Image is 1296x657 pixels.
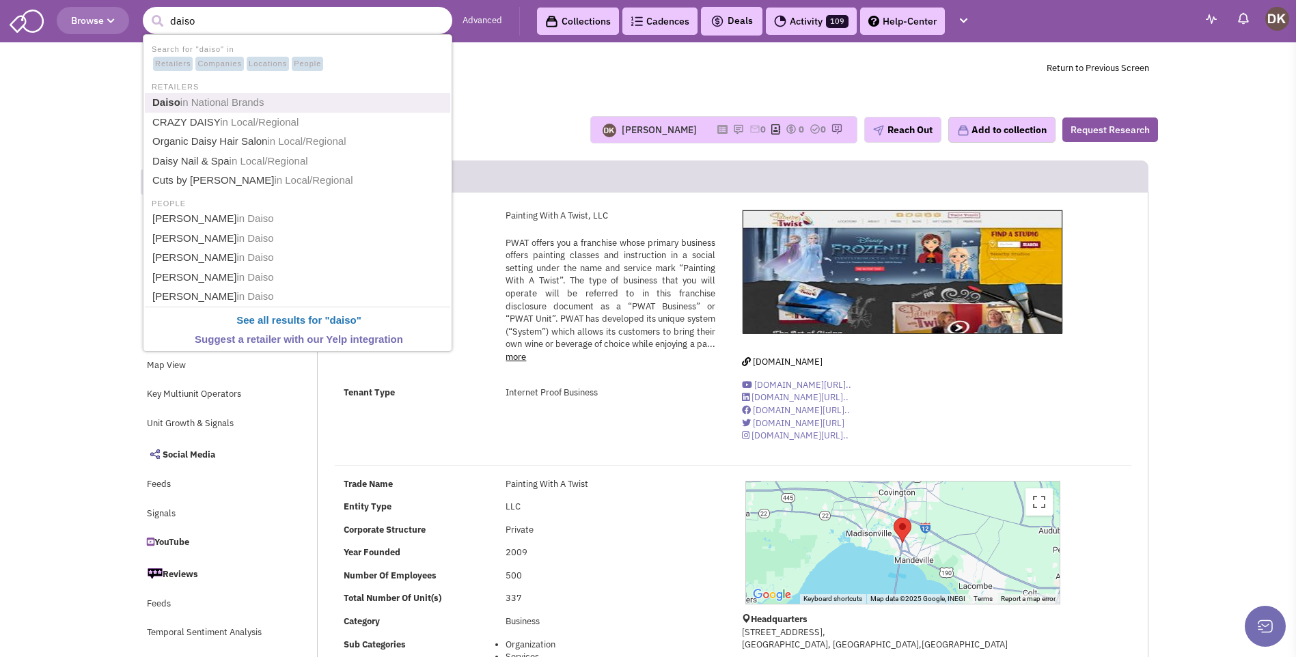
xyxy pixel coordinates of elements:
[236,212,273,224] span: in Daiso
[497,501,723,514] div: LLC
[742,430,849,441] a: [DOMAIN_NAME][URL]..
[711,14,753,27] span: Deals
[148,249,450,267] a: [PERSON_NAME]in Daiso
[148,288,450,306] a: [PERSON_NAME]in Daiso
[826,15,849,28] span: 109
[631,16,643,26] img: Cadences_logo.png
[148,268,450,287] a: [PERSON_NAME]in Daiso
[344,546,400,558] b: Year Founded
[742,626,1063,652] p: [STREET_ADDRESS], [GEOGRAPHIC_DATA], [GEOGRAPHIC_DATA],[GEOGRAPHIC_DATA]
[733,124,744,135] img: icon-note.png
[143,7,452,34] input: Search
[831,124,842,135] img: research-icon.png
[148,113,450,132] a: CRAZY DAISYin Local/Regional
[870,595,965,602] span: Map data ©2025 Google, INEGI
[71,14,115,27] span: Browse
[140,353,289,379] a: Map View
[1025,488,1053,516] button: Toggle fullscreen view
[753,404,850,416] span: [DOMAIN_NAME][URL]..
[148,132,450,151] a: Organic Daisy Hair Salonin Local/Regional
[751,613,808,625] b: Headquarters
[754,379,851,391] span: [DOMAIN_NAME][URL]..
[860,8,945,35] a: Help-Center
[497,524,723,537] div: Private
[180,96,264,108] span: in National Brands
[140,227,289,253] a: Reach Out Tips
[140,382,289,408] a: Key Multiunit Operators
[195,57,244,72] span: Companies
[497,592,723,605] div: 337
[766,8,857,35] a: Activity109
[753,417,844,429] span: [DOMAIN_NAME][URL]
[957,124,969,137] img: icon-collection-lavender.png
[140,440,289,469] a: Social Media
[749,586,795,604] img: Google
[230,155,308,167] span: in Local/Regional
[140,620,289,646] a: Temporal Sentiment Analysis
[749,586,795,604] a: Open this area in Google Maps (opens a new window)
[267,135,346,147] span: in Local/Regional
[810,124,821,135] img: TaskCount.png
[743,210,1062,334] img: Painting With A Twist, LLC
[774,15,786,27] img: Activity.png
[140,501,289,527] a: Signals
[497,615,723,628] div: Business
[821,124,826,135] span: 0
[622,123,697,137] div: [PERSON_NAME]
[57,7,129,34] button: Browse
[195,333,403,345] b: Suggest a retailer with our Yelp integration
[10,7,44,33] img: SmartAdmin
[742,417,844,429] a: [DOMAIN_NAME][URL]
[711,13,724,29] img: icon-deals.svg
[236,290,273,302] span: in Daiso
[506,639,715,652] li: Organization
[141,169,290,195] a: General Info
[742,391,849,403] a: [DOMAIN_NAME][URL]..
[220,116,299,128] span: in Local/Regional
[140,591,289,617] a: Feeds
[506,237,715,350] span: PWAT offers you a franchise whose primary business offers painting classes and instruction in a s...
[752,391,849,403] span: [DOMAIN_NAME][URL]..
[497,387,723,400] div: Internet Proof Business
[148,171,450,190] a: Cuts by [PERSON_NAME]in Local/Regional
[344,615,380,627] b: Category
[974,595,993,602] a: Terms (opens in new tab)
[497,546,723,559] div: 2009
[236,232,273,244] span: in Daiso
[145,195,450,210] li: PEOPLE
[344,639,406,650] b: Sub Categories
[749,124,760,135] img: icon-email-active-16.png
[274,174,353,186] span: in Local/Regional
[140,559,289,588] a: Reviews
[344,524,426,535] b: Corporate Structure
[742,356,823,367] a: [DOMAIN_NAME]
[292,57,323,72] span: People
[236,314,361,326] b: See all results for " "
[463,14,502,27] a: Advanced
[706,12,757,30] button: Deals
[506,351,526,363] a: more
[148,331,450,349] a: Suggest a retailer with our Yelp integration
[742,404,850,416] a: [DOMAIN_NAME][URL]..
[1047,62,1149,74] a: Return to Previous Screen
[140,198,289,224] a: Expansion Plans
[140,530,289,556] a: YouTube
[752,430,849,441] span: [DOMAIN_NAME][URL]..
[497,570,723,583] div: 500
[236,251,273,263] span: in Daiso
[140,472,289,498] a: Feeds
[545,15,558,28] img: icon-collection-lavender-black.svg
[1265,7,1289,31] img: Donnie Keller
[497,210,723,223] div: Painting With A Twist, LLC
[948,117,1056,143] button: Add to collection
[497,478,723,491] div: Painting With A Twist
[803,594,862,604] button: Keyboard shortcuts
[152,96,180,108] b: Daiso
[153,57,193,72] span: Retailers
[330,314,357,326] b: daiso
[786,124,797,135] img: icon-dealamount.png
[537,8,619,35] a: Collections
[344,501,391,512] b: Entity Type
[868,16,879,27] img: help.png
[894,518,911,543] div: Painting With A Twist, LLC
